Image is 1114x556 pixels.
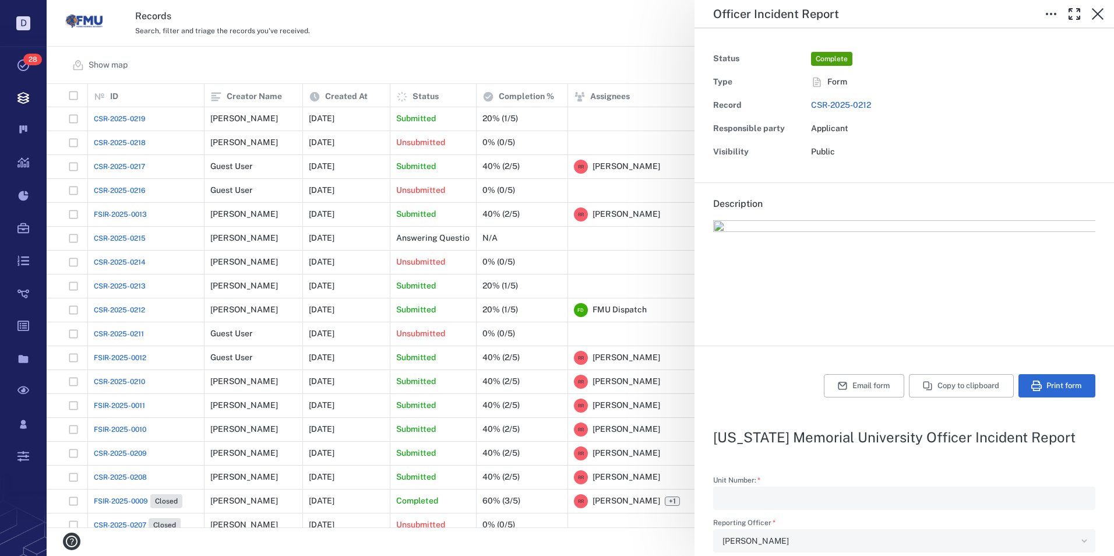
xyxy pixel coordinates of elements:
[713,529,1095,553] div: Reporting Officer
[722,534,1077,548] div: [PERSON_NAME]
[811,147,835,156] span: Public
[23,54,42,65] span: 28
[824,374,904,397] button: Email form
[713,487,1095,510] div: Unit Number:
[713,223,1095,325] span: _
[713,430,1095,444] h2: [US_STATE] Memorial University Officer Incident Report
[713,519,1095,529] label: Reporting Officer
[713,7,839,22] h5: Officer Incident Report
[713,97,806,114] div: Record
[827,76,847,88] span: Form
[1018,374,1095,397] button: Print form
[713,51,806,67] div: Status
[16,16,30,30] p: D
[713,197,1095,211] h6: Description
[1039,2,1063,26] button: Toggle to Edit Boxes
[813,54,850,64] span: Complete
[811,124,848,133] span: Applicant
[909,374,1014,397] button: Copy to clipboard
[1063,2,1086,26] button: Toggle Fullscreen
[1086,2,1109,26] button: Close
[713,74,806,90] div: Type
[713,121,806,137] div: Responsible party
[811,100,871,110] a: CSR-2025-0212
[713,477,1095,487] label: Unit Number:
[713,144,806,160] div: Visibility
